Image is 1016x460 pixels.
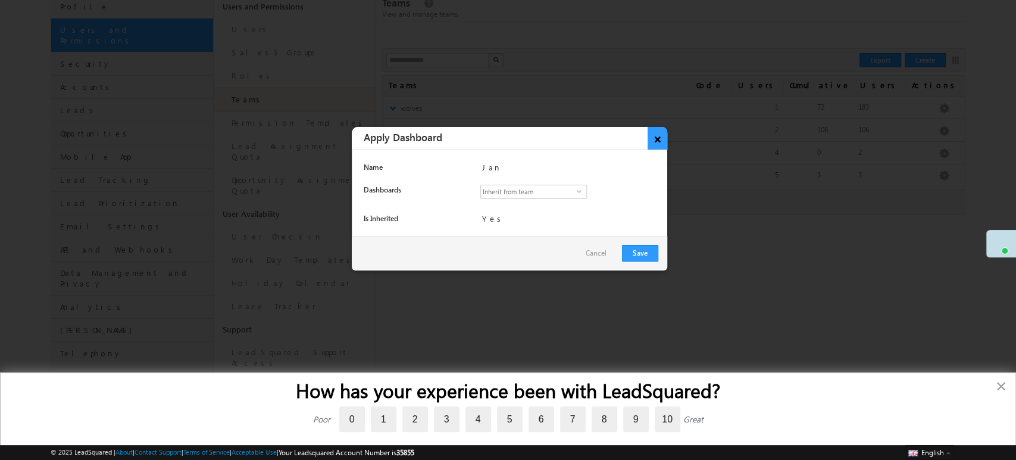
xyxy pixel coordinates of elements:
[560,406,586,432] label: 7
[402,406,428,432] label: 2
[529,406,554,432] label: 6
[482,162,658,173] div: Jan
[586,248,612,259] a: Cancel
[279,448,414,457] span: Your Leadsquared Account Number is
[313,414,330,425] div: Poor
[371,406,396,432] label: 1
[361,128,445,147] span: Apply Dashboard
[482,213,658,224] div: Yes
[434,406,459,432] label: 3
[480,185,587,199] div: Inherit from team
[622,245,658,262] button: Save
[648,127,667,150] button: ×
[995,377,1006,396] button: Close
[623,406,649,432] label: 9
[232,448,277,456] a: Acceptable Use
[465,406,491,432] label: 4
[183,448,230,456] a: Terms of Service
[364,185,457,201] div: Dashboards
[135,448,182,456] a: Contact Support
[115,448,133,456] a: About
[921,448,943,457] span: English
[592,406,617,432] label: 8
[497,406,523,432] label: 5
[683,414,704,425] div: Great
[577,188,586,194] span: select
[481,185,577,198] span: Inherit from team
[51,447,414,458] span: © 2025 LeadSquared | | | | |
[364,213,457,230] div: Is Inherited
[364,162,457,179] div: Name
[655,406,680,432] label: 10
[339,406,365,432] label: 0
[396,448,414,457] span: 35855
[24,379,992,402] h2: How has your experience been with LeadSquared?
